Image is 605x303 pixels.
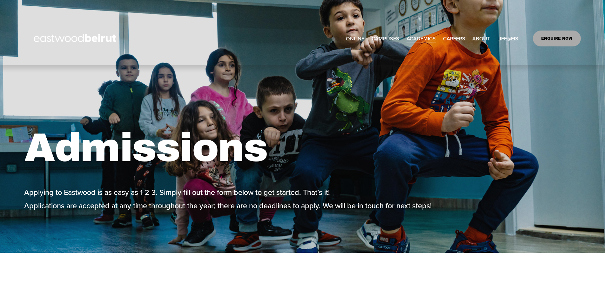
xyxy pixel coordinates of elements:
span: LIFE@EIS [497,34,518,44]
span: CAMPUSES [372,34,399,44]
a: folder dropdown [372,33,399,44]
a: folder dropdown [407,33,436,44]
a: ONLINE [346,33,364,44]
a: folder dropdown [472,33,490,44]
h1: Admissions [24,124,581,172]
span: ACADEMICS [407,34,436,44]
a: folder dropdown [497,33,518,44]
a: ENQUIRE NOW [533,31,581,46]
a: CAREERS [443,33,465,44]
p: Applying to Eastwood is as easy as 1-2-3. Simply fill out the form below to get started. That’s i... [24,186,441,212]
span: ABOUT [472,34,490,44]
img: EastwoodIS Global Site [24,22,128,55]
